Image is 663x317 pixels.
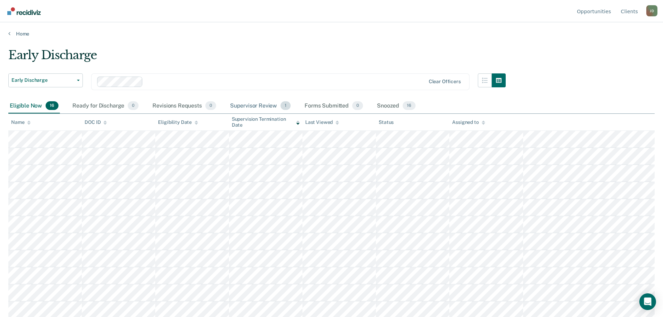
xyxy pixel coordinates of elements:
div: Early Discharge [8,48,506,68]
span: 0 [352,101,363,110]
button: Profile dropdown button [646,5,657,16]
div: Supervision Termination Date [232,116,300,128]
div: J D [646,5,657,16]
div: Forms Submitted0 [303,98,364,114]
a: Home [8,31,655,37]
div: Clear officers [429,79,461,85]
button: Early Discharge [8,73,83,87]
span: 1 [281,101,291,110]
span: 0 [205,101,216,110]
span: 0 [128,101,139,110]
img: Recidiviz [7,7,41,15]
div: Name [11,119,31,125]
div: Last Viewed [305,119,339,125]
span: 16 [46,101,58,110]
div: Ready for Discharge0 [71,98,140,114]
div: Assigned to [452,119,485,125]
div: Supervisor Review1 [229,98,292,114]
div: Eligible Now16 [8,98,60,114]
span: 16 [403,101,416,110]
div: Open Intercom Messenger [639,293,656,310]
div: Eligibility Date [158,119,198,125]
div: Status [379,119,394,125]
div: Snoozed16 [376,98,417,114]
div: Revisions Requests0 [151,98,217,114]
span: Early Discharge [11,77,74,83]
div: DOC ID [85,119,107,125]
